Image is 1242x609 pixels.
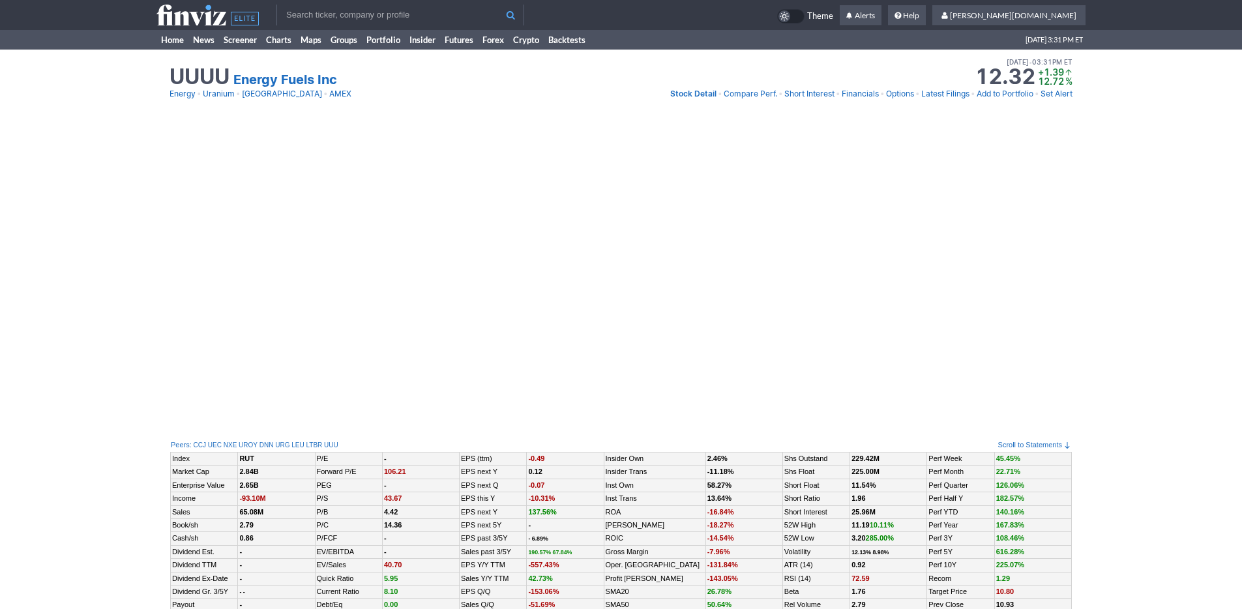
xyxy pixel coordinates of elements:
[315,453,382,466] td: P/E
[670,87,717,100] a: Stock Detail
[171,479,238,492] td: Enterprise Value
[604,518,705,531] td: [PERSON_NAME]
[478,30,509,50] a: Forex
[927,453,994,466] td: Perf Week
[996,468,1020,475] span: 22.71%
[927,518,994,531] td: Perf Year
[171,492,238,505] td: Income
[528,574,552,582] span: 42.73%
[975,67,1035,87] strong: 12.32
[315,518,382,531] td: P/C
[707,561,738,569] span: -131.84%
[996,494,1024,502] span: 182.57%
[460,492,527,505] td: EPS this Y
[528,549,551,556] span: 190.57%
[996,601,1014,608] b: 10.93
[928,587,967,595] a: Target Price
[707,601,732,608] span: 50.64%
[553,549,572,556] span: 67.84%
[239,589,244,595] small: - -
[707,534,734,542] span: -14.54%
[604,492,705,505] td: Inst Trans
[880,87,885,100] span: •
[851,601,865,608] b: 2.79
[326,30,362,50] a: Groups
[171,559,238,572] td: Dividend TTM
[528,587,559,595] span: -153.06%
[170,87,196,100] a: Energy
[315,559,382,572] td: EV/Sales
[604,585,705,598] td: SMA20
[219,30,261,50] a: Screener
[996,521,1024,529] span: 167.83%
[851,481,876,489] b: 11.54%
[239,468,258,475] b: 2.84B
[171,453,238,466] td: Index
[996,454,1020,462] span: 45.45%
[1035,87,1039,100] span: •
[807,9,833,23] span: Theme
[259,441,274,450] a: DNN
[927,479,994,492] td: Perf Quarter
[707,481,732,489] b: 58.27%
[528,508,556,516] span: 137.56%
[239,454,254,462] b: RUT
[460,559,527,572] td: EPS Y/Y TTM
[604,466,705,479] td: Insider Trans
[384,508,398,516] b: 4.42
[171,440,338,451] div: :
[194,441,206,450] a: CCJ
[921,87,969,100] a: Latest Filings
[851,494,865,502] a: 1.96
[306,441,322,450] a: LTBR
[996,508,1024,516] span: 140.16%
[604,453,705,466] td: Insider Own
[171,585,238,598] td: Dividend Gr. 3/5Y
[509,30,544,50] a: Crypto
[276,5,524,25] input: Search ticker, company or profile
[784,494,820,502] a: Short Ratio
[784,87,835,100] a: Short Interest
[528,521,531,529] b: -
[544,30,590,50] a: Backtests
[851,521,894,529] b: 11.19
[707,468,734,475] b: -11.18%
[384,587,398,595] span: 8.10
[784,508,827,516] a: Short Interest
[239,508,263,516] b: 65.08M
[197,87,201,100] span: •
[1038,77,1064,86] td: 12.72
[604,559,705,572] td: Oper. [GEOGRAPHIC_DATA]
[1026,30,1083,50] span: [DATE] 3:31 PM ET
[384,601,398,608] span: 0.00
[315,585,382,598] td: Current Ratio
[315,572,382,585] td: Quick Ratio
[384,548,387,556] b: -
[291,441,304,450] a: LEU
[782,466,850,479] td: Shs Float
[604,479,705,492] td: Inst Own
[239,561,242,569] b: -
[171,518,238,531] td: Book/sh
[296,30,326,50] a: Maps
[170,67,229,87] h1: UUUU
[707,508,734,516] span: -16.84%
[977,87,1033,100] a: Add to Portfolio
[782,585,850,598] td: Beta
[171,505,238,518] td: Sales
[315,532,382,545] td: P/FCF
[528,494,555,502] span: -10.31%
[836,87,840,100] span: •
[239,574,242,582] b: -
[460,585,527,598] td: EPS Q/Q
[188,30,219,50] a: News
[782,518,850,531] td: 52W High
[851,468,880,475] b: 225.00M
[233,70,337,89] a: Energy Fuels Inc
[996,574,1010,582] a: 1.29
[528,601,555,608] span: -51.69%
[927,466,994,479] td: Perf Month
[777,9,833,23] a: Theme
[460,505,527,518] td: EPS next Y
[203,87,235,100] a: Uranium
